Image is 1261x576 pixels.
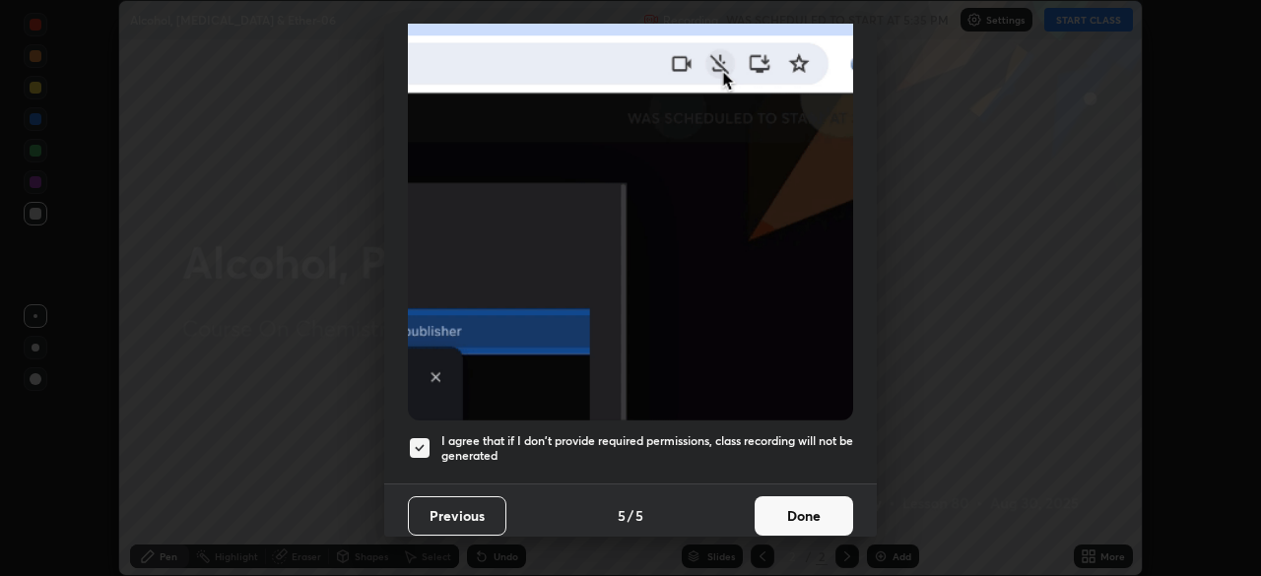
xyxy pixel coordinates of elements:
[408,496,506,536] button: Previous
[635,505,643,526] h4: 5
[755,496,853,536] button: Done
[628,505,633,526] h4: /
[618,505,626,526] h4: 5
[441,433,853,464] h5: I agree that if I don't provide required permissions, class recording will not be generated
